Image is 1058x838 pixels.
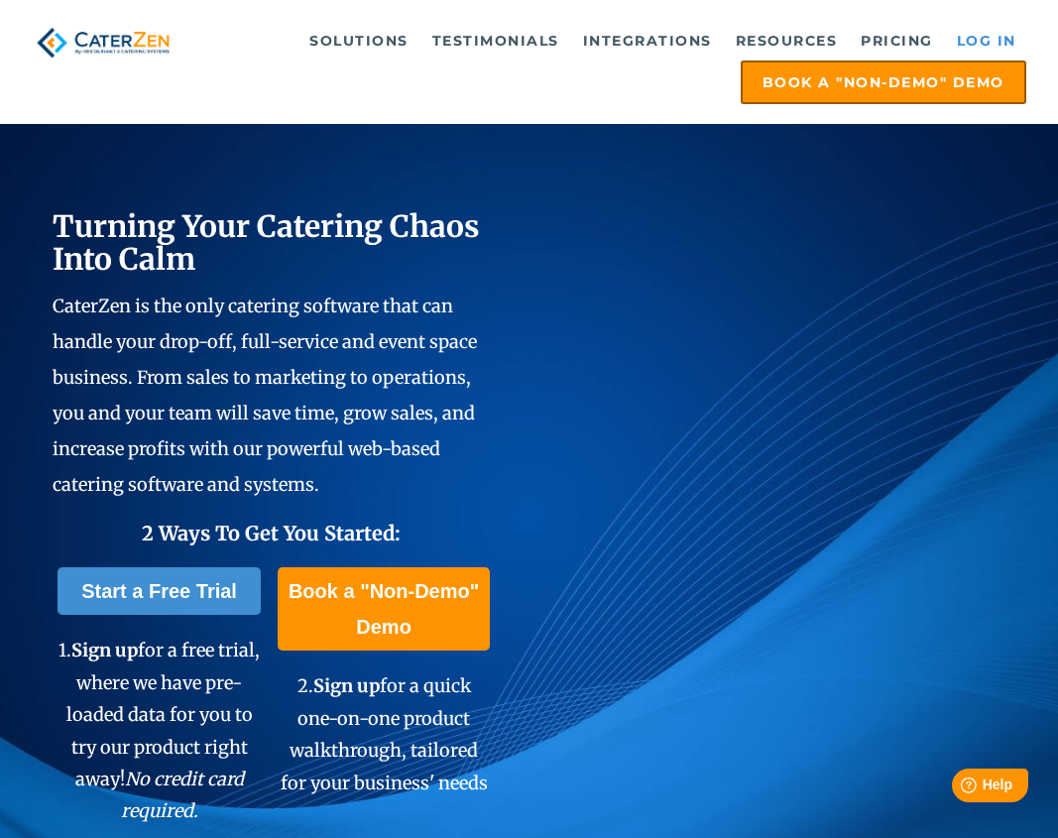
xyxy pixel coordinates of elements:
a: Integrations [573,21,722,60]
span: Sign up [313,674,380,697]
div: Navigation Menu [202,21,1026,104]
span: CaterZen is the only catering software that can handle your drop-off, full-service and event spac... [53,295,477,496]
span: Turning Your Catering Chaos Into Calm [53,207,480,278]
span: Sign up [71,639,138,661]
a: Start a Free Trial [58,567,261,615]
span: 2 Ways To Get You Started: [142,521,401,545]
em: No credit card required. [121,768,244,822]
a: Log in [947,21,1026,60]
span: 1. for a free trial, where we have pre-loaded data for you to try our product right away! [59,639,260,822]
a: Solutions [299,21,418,60]
span: 2. for a quick one-on-one product walkthrough, tailored for your business' needs [281,674,488,793]
a: Book a "Non-Demo" Demo [741,60,1026,104]
a: Book a "Non-Demo" Demo [278,567,490,651]
a: Pricing [851,21,943,60]
a: Resources [726,21,848,60]
iframe: Help widget launcher [882,761,1036,816]
a: Testimonials [422,21,569,60]
img: caterzen [32,21,175,64]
